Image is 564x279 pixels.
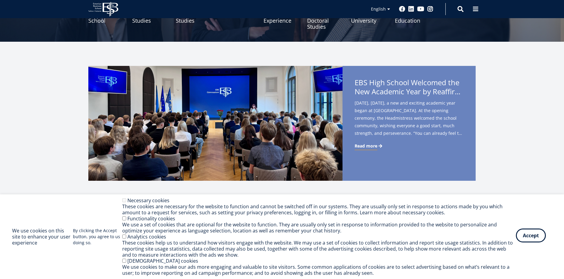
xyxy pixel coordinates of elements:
button: Accept [516,229,546,242]
span: EBS High School Welcomed the [355,78,464,98]
label: Necessary cookies [127,197,169,204]
span: Read more [355,143,377,149]
label: Functionality cookies [127,215,175,222]
div: We use a set of cookies that are optional for the website to function. They are usually only set ... [122,222,516,234]
img: a [88,66,343,181]
div: These cookies are necessary for the website to function and cannot be switched off in our systems... [122,203,516,216]
a: Read more [355,143,383,149]
label: Analytics cookies [127,233,166,240]
h2: News [88,193,448,208]
a: Linkedin [408,6,414,12]
span: New Academic Year by Reaffirming Its Core Values [355,87,464,96]
div: These cookies help us to understand how visitors engage with the website. We may use a set of coo... [122,240,516,258]
h2: We use cookies on this site to enhance your user experience [12,228,73,246]
a: Youtube [417,6,424,12]
label: [DEMOGRAPHIC_DATA] cookies [127,258,198,264]
p: By clicking the Accept button, you agree to us doing so. [73,228,122,246]
a: Facebook [399,6,405,12]
span: strength, and perseverance. “You can already feel the autumn in the air – and in a way it’s good ... [355,129,464,137]
span: [DATE], [DATE], a new and exciting academic year began at [GEOGRAPHIC_DATA]. At the opening cerem... [355,99,464,139]
a: Instagram [427,6,433,12]
div: We use cookies to make our ads more engaging and valuable to site visitors. Some common applicati... [122,264,516,276]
